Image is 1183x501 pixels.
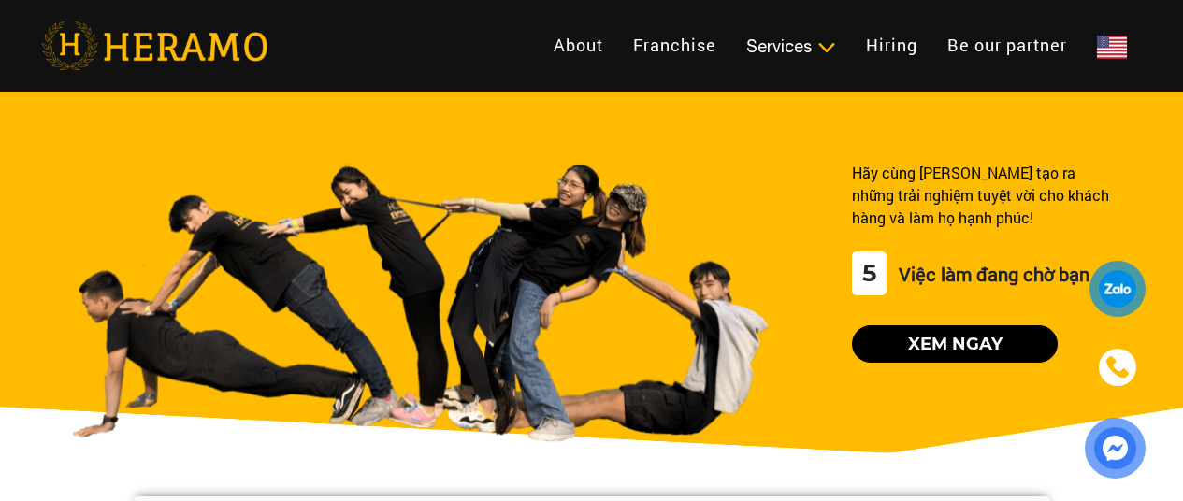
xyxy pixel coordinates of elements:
span: Việc làm đang chờ bạn [894,262,1089,286]
a: phone-icon [1091,341,1143,393]
a: Hiring [851,25,932,65]
img: subToggleIcon [816,38,836,57]
a: Be our partner [932,25,1082,65]
div: Hãy cùng [PERSON_NAME] tạo ra những trải nghiệm tuyệt vời cho khách hàng và làm họ hạnh phúc! [852,162,1111,229]
button: Xem ngay [852,325,1058,363]
div: 5 [852,251,887,295]
img: banner [72,162,769,442]
img: Flag_of_US.png [1097,36,1127,59]
a: About [539,25,618,65]
div: Services [746,34,836,59]
img: heramo-logo.png [41,21,267,70]
img: phone-icon [1105,355,1131,379]
a: Franchise [618,25,731,65]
